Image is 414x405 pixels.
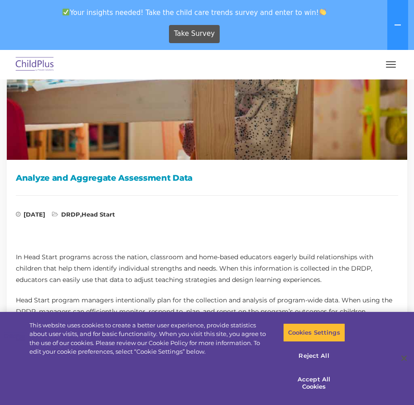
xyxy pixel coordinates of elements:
a: Take Survey [169,25,220,43]
div: This website uses cookies to create a better user experience, provide statistics about user visit... [29,321,270,356]
button: Reject All [283,346,345,365]
img: 👏 [319,9,326,15]
button: Close [394,348,414,368]
span: Take Survey [174,26,215,42]
p: Head Start program managers intentionally plan for the collection and analysis of program-wide da... [16,295,398,317]
span: Your insights needed! Take the child care trends survey and enter to win! [4,4,385,21]
a: DRDP [61,211,80,218]
span: [DATE] [16,212,45,221]
img: ✅ [63,9,69,15]
p: In Head Start programs across the nation, classroom and home-based educators eagerly build relati... [16,252,398,286]
h1: Analyze and Aggregate Assessment Data [16,171,398,185]
span: , [52,212,115,221]
a: Head Start [82,211,115,218]
button: Accept All Cookies [283,370,345,396]
img: ChildPlus by Procare Solutions [14,54,56,75]
button: Cookies Settings [283,323,345,342]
